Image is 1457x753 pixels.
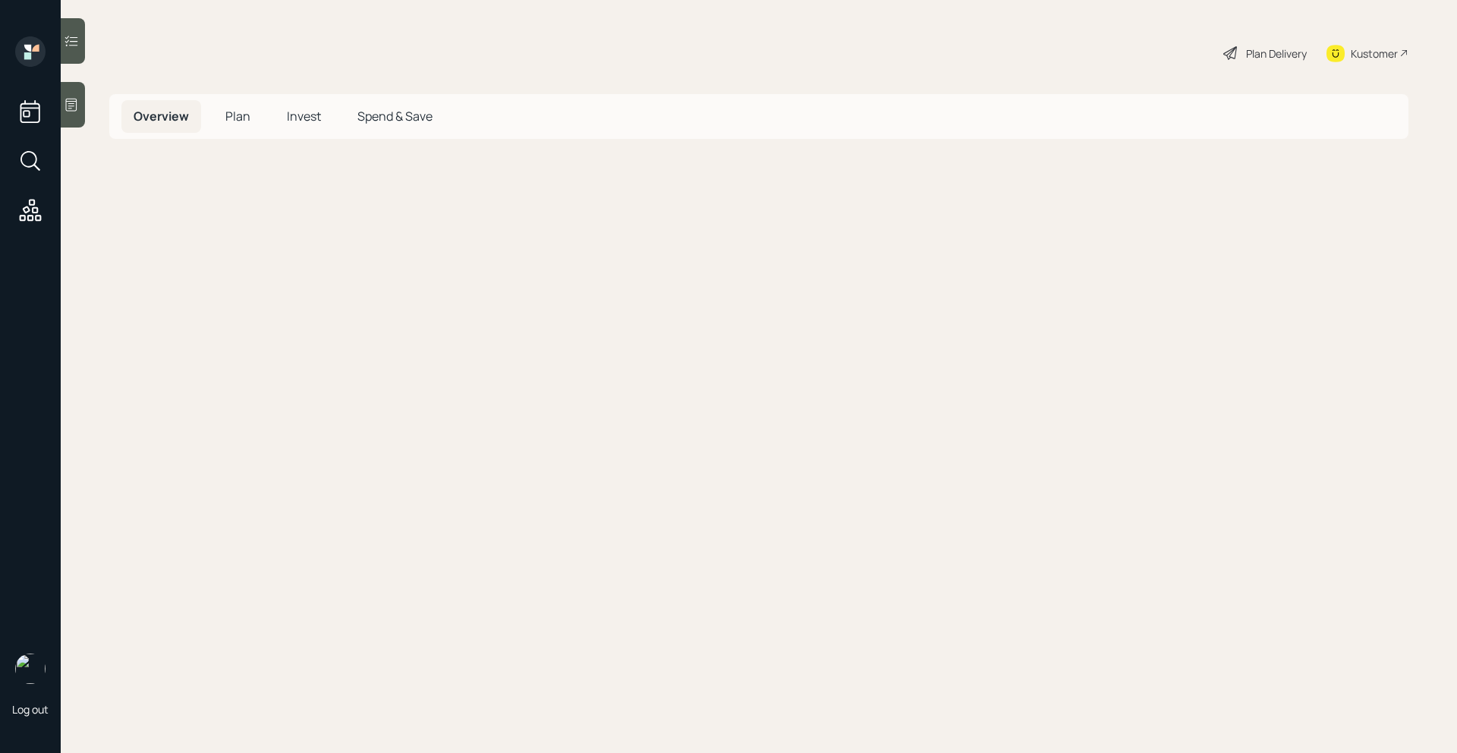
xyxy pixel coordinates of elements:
[15,654,46,684] img: retirable_logo.png
[287,108,321,124] span: Invest
[225,108,250,124] span: Plan
[134,108,189,124] span: Overview
[12,702,49,717] div: Log out
[357,108,433,124] span: Spend & Save
[1246,46,1307,61] div: Plan Delivery
[1351,46,1398,61] div: Kustomer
